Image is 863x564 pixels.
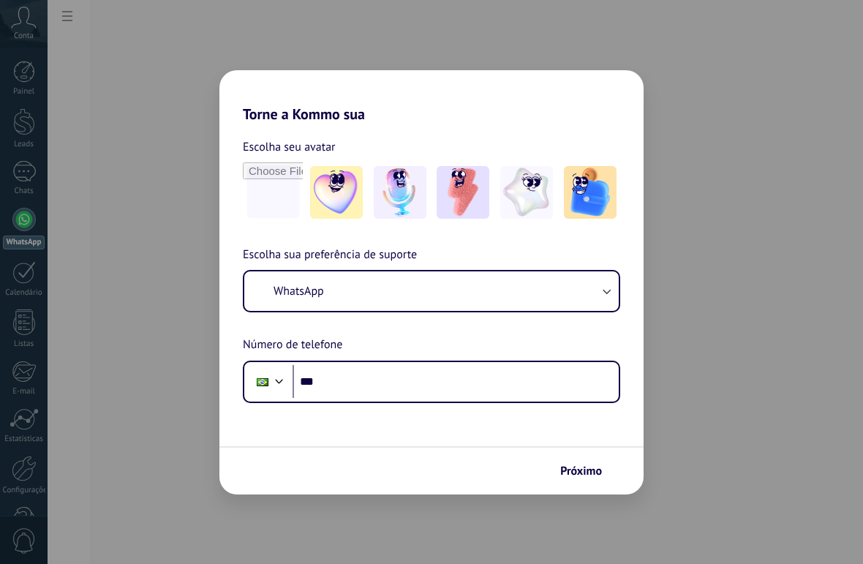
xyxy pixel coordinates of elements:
[244,271,619,311] button: WhatsApp
[310,166,363,219] img: -1.jpeg
[437,166,489,219] img: -3.jpeg
[564,166,617,219] img: -5.jpeg
[374,166,426,219] img: -2.jpeg
[554,459,622,484] button: Próximo
[500,166,553,219] img: -4.jpeg
[249,366,276,397] div: Brazil: + 55
[243,246,417,265] span: Escolha sua preferência de suporte
[274,284,324,298] span: WhatsApp
[560,466,602,476] span: Próximo
[243,138,336,157] span: Escolha seu avatar
[243,336,342,355] span: Número de telefone
[219,70,644,123] h2: Torne a Kommo sua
